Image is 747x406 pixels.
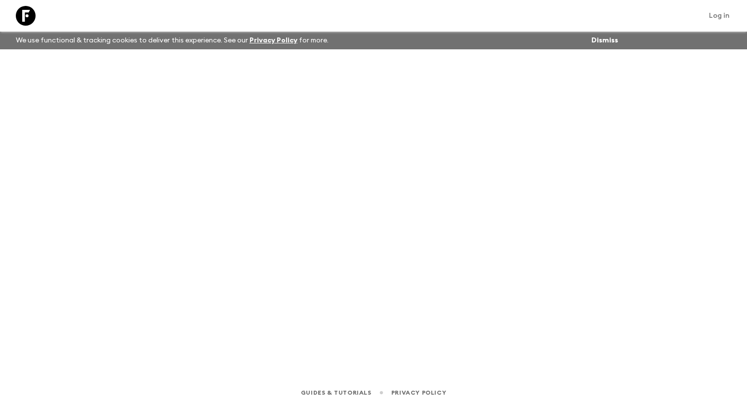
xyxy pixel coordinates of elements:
p: We use functional & tracking cookies to deliver this experience. See our for more. [12,32,332,49]
a: Privacy Policy [391,387,446,398]
button: Dismiss [589,34,621,47]
a: Privacy Policy [249,37,297,44]
a: Guides & Tutorials [301,387,372,398]
a: Log in [704,9,735,23]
